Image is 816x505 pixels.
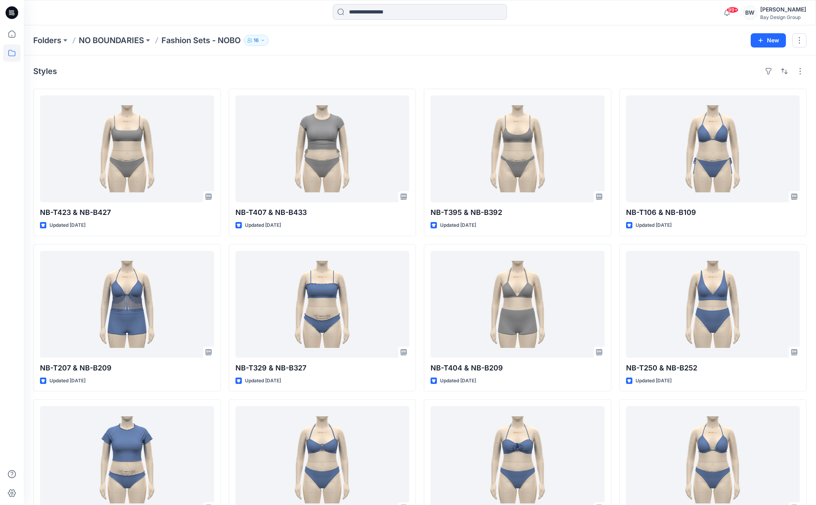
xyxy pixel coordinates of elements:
p: Updated [DATE] [245,377,281,385]
div: [PERSON_NAME] [760,5,806,14]
p: Fashion Sets - NOBO [161,35,241,46]
p: NB-T329 & NB-B327 [235,363,410,374]
p: Updated [DATE] [636,221,672,230]
p: NB-T207 & NB-B209 [40,363,214,374]
p: NB-T423 & NB-B427 [40,207,214,218]
button: New [751,33,786,47]
p: Updated [DATE] [636,377,672,385]
h4: Styles [33,66,57,76]
div: Bay Design Group [760,14,806,20]
button: 16 [244,35,269,46]
div: BW [743,6,757,20]
a: NB-T250 & NB-B252 [626,251,800,358]
p: NB-T407 & NB-B433 [235,207,410,218]
p: 16 [254,36,259,45]
a: NB-T407 & NB-B433 [235,95,410,202]
span: 99+ [727,7,738,13]
p: Updated [DATE] [49,221,85,230]
a: NB-T423 & NB-B427 [40,95,214,202]
p: Updated [DATE] [440,221,476,230]
a: NB-T207 & NB-B209 [40,251,214,358]
p: NB-T404 & NB-B209 [431,363,605,374]
a: NB-T106 & NB-B109 [626,95,800,202]
p: NB-T250 & NB-B252 [626,363,800,374]
p: Updated [DATE] [49,377,85,385]
p: NB-T106 & NB-B109 [626,207,800,218]
p: Updated [DATE] [245,221,281,230]
a: NO BOUNDARIES [79,35,144,46]
a: Folders [33,35,61,46]
a: NB-T329 & NB-B327 [235,251,410,358]
p: Updated [DATE] [440,377,476,385]
a: NB-T404 & NB-B209 [431,251,605,358]
a: NB-T395 & NB-B392 [431,95,605,202]
p: NB-T395 & NB-B392 [431,207,605,218]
